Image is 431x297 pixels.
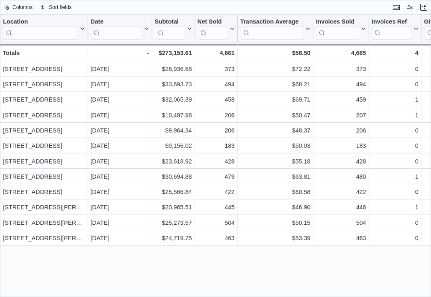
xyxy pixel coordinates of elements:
[372,18,411,26] div: Invoices Ref
[91,156,149,166] div: [DATE]
[316,202,366,212] div: 446
[240,79,310,89] div: $68.21
[240,202,310,212] div: $46.90
[316,125,366,135] div: 206
[155,125,192,135] div: $9,964.34
[198,110,235,120] div: 206
[3,218,85,228] div: [STREET_ADDRESS][PERSON_NAME]
[3,125,85,135] div: [STREET_ADDRESS]
[240,94,310,105] div: $69.71
[155,141,192,151] div: $9,156.02
[240,233,310,243] div: $53.39
[91,94,149,105] div: [DATE]
[91,48,149,58] div: -
[372,171,418,182] div: 1
[316,48,366,58] div: 4,665
[155,110,192,120] div: $10,497.98
[155,79,192,89] div: $33,693.73
[198,48,235,58] div: 4,661
[198,18,235,40] button: Net Sold
[240,18,304,26] div: Transaction Average
[198,94,235,105] div: 458
[198,202,235,212] div: 445
[240,18,304,40] div: Transaction Average
[198,171,235,182] div: 479
[3,156,85,166] div: [STREET_ADDRESS]
[3,141,85,151] div: [STREET_ADDRESS]
[3,94,85,105] div: [STREET_ADDRESS]
[316,233,366,243] div: 463
[3,187,85,197] div: [STREET_ADDRESS]
[37,2,75,12] button: Sort fields
[155,18,185,40] div: Subtotal
[155,202,192,212] div: $20,965.51
[198,18,228,26] div: Net Sold
[372,156,418,166] div: 0
[198,141,235,151] div: 183
[316,64,366,74] div: 373
[91,218,149,228] div: [DATE]
[316,141,366,151] div: 183
[3,64,85,74] div: [STREET_ADDRESS]
[0,2,36,12] button: Columns
[372,110,418,120] div: 1
[198,156,235,166] div: 428
[91,110,149,120] div: [DATE]
[372,187,418,197] div: 0
[240,125,310,135] div: $48.37
[316,18,359,26] div: Invoices Sold
[405,2,415,12] button: Display options
[91,18,142,26] div: Date
[372,218,418,228] div: 0
[3,18,85,40] button: Location
[372,202,418,212] div: 1
[240,187,310,197] div: $60.58
[372,18,418,40] button: Invoices Ref
[91,18,149,40] button: Date
[155,171,192,182] div: $30,694.88
[91,125,149,135] div: [DATE]
[316,18,359,40] div: Invoices Sold
[316,171,366,182] div: 480
[91,233,149,243] div: [DATE]
[91,18,142,40] div: Date
[91,171,149,182] div: [DATE]
[198,187,235,197] div: 422
[198,233,235,243] div: 463
[316,79,366,89] div: 494
[91,79,149,89] div: [DATE]
[240,171,310,182] div: $63.81
[240,218,310,228] div: $50.15
[372,125,418,135] div: 0
[3,110,85,120] div: [STREET_ADDRESS]
[316,218,366,228] div: 504
[155,187,192,197] div: $25,566.84
[155,94,192,105] div: $32,065.39
[155,233,192,243] div: $24,719.75
[316,18,366,40] button: Invoices Sold
[91,187,149,197] div: [DATE]
[372,18,411,40] div: Invoices Ref
[198,125,235,135] div: 206
[3,79,85,89] div: [STREET_ADDRESS]
[155,156,192,166] div: $23,618.92
[198,218,235,228] div: 504
[372,141,418,151] div: 0
[49,4,71,11] span: Sort fields
[3,48,85,58] div: Totals
[3,202,85,212] div: [STREET_ADDRESS][PERSON_NAME]
[240,48,310,58] div: $58.50
[198,18,228,40] div: Net Sold
[316,94,366,105] div: 459
[155,218,192,228] div: $25,273.57
[91,141,149,151] div: [DATE]
[91,202,149,212] div: [DATE]
[155,18,185,26] div: Subtotal
[240,64,310,74] div: $72.22
[372,48,418,58] div: 4
[372,94,418,105] div: 1
[240,110,310,120] div: $50.47
[372,79,418,89] div: 0
[3,18,78,26] div: Location
[198,64,235,74] div: 373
